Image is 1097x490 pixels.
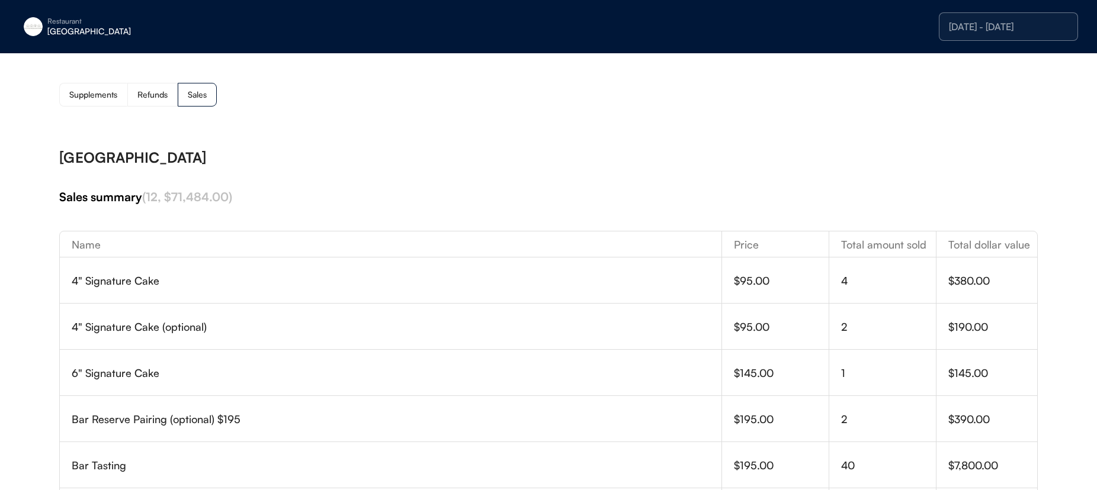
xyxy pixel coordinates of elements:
[734,460,829,470] div: $195.00
[948,321,1037,332] div: $190.00
[142,189,232,204] font: (12, $71,484.00)
[948,367,1037,378] div: $145.00
[24,17,43,36] img: eleven-madison-park-new-york-ny-logo-1.jpg
[841,367,936,378] div: 1
[72,460,721,470] div: Bar Tasting
[72,414,721,424] div: Bar Reserve Pairing (optional) $195
[72,367,721,378] div: 6" Signature Cake
[841,275,936,286] div: 4
[72,275,721,286] div: 4" Signature Cake
[734,321,829,332] div: $95.00
[949,22,1068,31] div: [DATE] - [DATE]
[936,239,1037,250] div: Total dollar value
[137,91,168,99] div: Refunds
[47,27,197,36] div: [GEOGRAPHIC_DATA]
[841,321,936,332] div: 2
[59,150,1038,165] div: [GEOGRAPHIC_DATA]
[948,414,1037,424] div: $390.00
[841,414,936,424] div: 2
[734,367,829,378] div: $145.00
[47,18,197,25] div: Restaurant
[69,91,117,99] div: Supplements
[948,460,1037,470] div: $7,800.00
[829,239,936,250] div: Total amount sold
[948,275,1037,286] div: $380.00
[72,321,721,332] div: 4" Signature Cake (optional)
[722,239,829,250] div: Price
[188,91,207,99] div: Sales
[60,239,721,250] div: Name
[841,460,936,470] div: 40
[59,189,1038,205] div: Sales summary
[734,275,829,286] div: $95.00
[734,414,829,424] div: $195.00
